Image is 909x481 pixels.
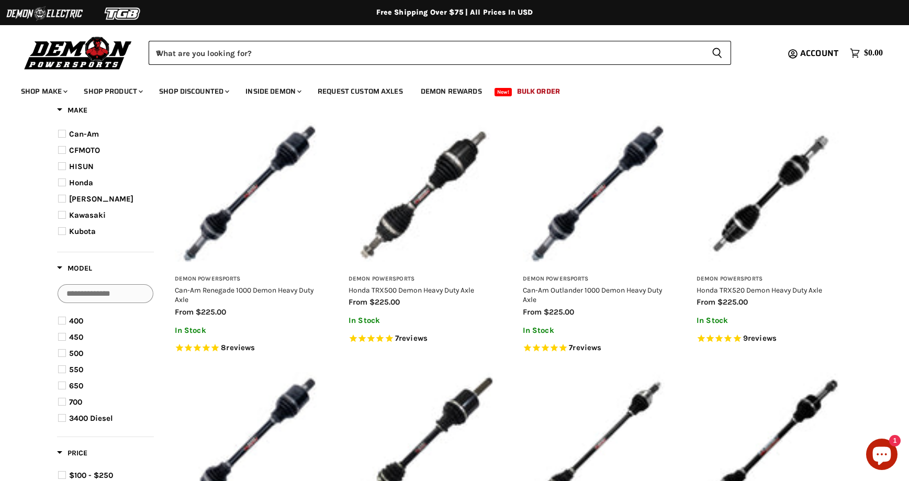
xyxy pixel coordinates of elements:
h3: Demon Powersports [349,275,497,283]
a: Honda TRX500 Demon Heavy Duty Axle [349,286,474,294]
div: Free Shipping Over $75 | All Prices In USD [36,8,873,17]
span: 450 [69,332,83,342]
span: Rated 4.8 out of 5 stars 9 reviews [697,333,845,344]
a: Bulk Order [509,81,568,102]
img: Demon Powersports [21,34,136,71]
span: 500 [69,349,83,358]
span: $100 - $250 [69,471,113,480]
a: Can-Am Outlander 1000 Demon Heavy Duty Axle [523,286,662,304]
img: Can-Am Renegade 1000 Demon Heavy Duty Axle [175,120,323,268]
p: In Stock [697,316,845,325]
a: Shop Product [76,81,149,102]
inbox-online-store-chat: Shopify online store chat [863,439,901,473]
span: 700 [69,397,82,407]
p: In Stock [175,326,323,335]
a: $0.00 [845,46,888,61]
a: Account [795,49,845,58]
span: from [523,307,542,317]
img: Honda TRX500 Demon Heavy Duty Axle [349,120,497,268]
a: Request Custom Axles [310,81,411,102]
span: reviews [573,343,601,352]
form: Product [149,41,731,65]
span: reviews [226,343,255,352]
span: reviews [399,333,428,343]
img: Honda TRX520 Demon Heavy Duty Axle [697,120,845,268]
a: Shop Discounted [151,81,235,102]
a: Demon Rewards [413,81,490,102]
p: In Stock [523,326,671,335]
span: $225.00 [196,307,226,317]
input: Search Options [58,284,153,303]
span: from [349,297,367,307]
span: CFMOTO [69,146,100,155]
button: Filter by Make [57,105,87,118]
p: In Stock [349,316,497,325]
ul: Main menu [13,76,880,102]
input: When autocomplete results are available use up and down arrows to review and enter to select [149,41,703,65]
span: 9 reviews [743,333,777,343]
img: Demon Electric Logo 2 [5,4,84,24]
span: Kawasaki [69,210,106,220]
span: Honda [69,178,93,187]
span: Model [57,264,92,273]
span: HISUN [69,162,94,171]
span: $225.00 [717,297,748,307]
span: Price [57,449,87,457]
span: Make [57,106,87,115]
a: Inside Demon [238,81,308,102]
span: $0.00 [864,48,883,58]
a: Can-Am Renegade 1000 Demon Heavy Duty Axle [175,286,313,304]
span: from [175,307,194,317]
span: 650 [69,381,83,390]
span: New! [495,88,512,96]
h3: Demon Powersports [697,275,845,283]
span: Account [800,47,838,60]
a: Shop Make [13,81,74,102]
img: TGB Logo 2 [84,4,162,24]
span: Can-Am [69,129,99,139]
span: Rated 4.8 out of 5 stars 8 reviews [175,343,323,354]
span: reviews [748,333,777,343]
span: $225.00 [369,297,400,307]
h3: Demon Powersports [523,275,671,283]
button: Filter by Price [57,448,87,461]
span: Rated 5.0 out of 5 stars 7 reviews [523,343,671,354]
span: Kubota [69,227,96,236]
span: Rated 5.0 out of 5 stars 7 reviews [349,333,497,344]
span: [PERSON_NAME] [69,194,133,204]
span: from [697,297,715,307]
a: Honda TRX520 Demon Heavy Duty Axle [697,286,822,294]
span: 7 reviews [569,343,601,352]
span: 400 [69,316,83,326]
h3: Demon Powersports [175,275,323,283]
span: 3400 Diesel [69,413,113,423]
span: 8 reviews [221,343,255,352]
img: Can-Am Outlander 1000 Demon Heavy Duty Axle [523,120,671,268]
span: 550 [69,365,83,374]
span: $225.00 [544,307,574,317]
button: Filter by Model [57,263,92,276]
span: 7 reviews [395,333,428,343]
button: Search [703,41,731,65]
